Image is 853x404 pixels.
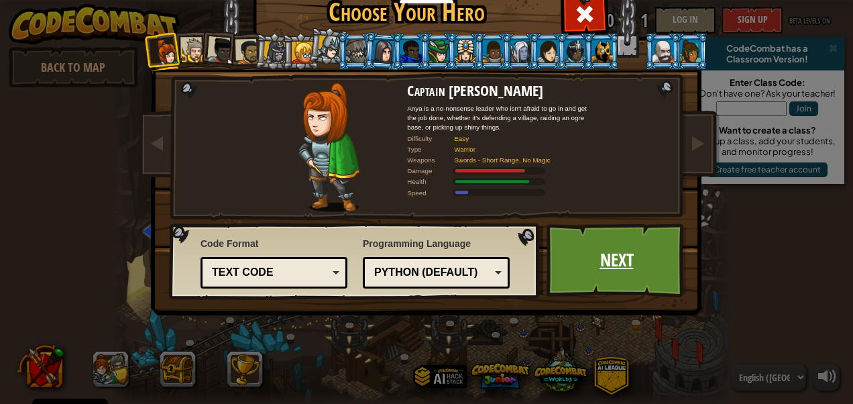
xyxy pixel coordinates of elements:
[173,31,209,68] li: Sir Tharin Thunderfist
[374,265,490,281] div: Python (Default)
[227,33,264,70] li: Alejandro the Duelist
[454,134,585,143] div: Easy
[644,33,681,70] li: Okar Stompfoot
[407,177,454,187] div: Health
[392,33,429,70] li: Gordon the Stalwart
[407,155,454,164] div: Weapons
[282,33,319,70] li: Miss Hushbaum
[583,33,620,70] li: Ritic the Cold
[407,103,595,132] div: Anya is a no-nonsense leader who isn't afraid to go in and get the job done, whether it's defendi...
[308,26,348,66] li: Hattori Hanzō
[447,33,483,70] li: Pender Spellbane
[169,223,543,300] img: language-selector-background.png
[363,32,402,70] li: Omarn Brewstone
[254,32,292,70] li: Amara Arrowhead
[407,83,595,99] h2: Captain [PERSON_NAME]
[199,30,239,69] li: Lady Ida Justheart
[454,144,585,154] div: Warrior
[557,33,593,70] li: Usara Master Wizard
[298,83,359,212] img: captain-pose.png
[407,166,454,176] div: Damage
[407,188,595,197] div: Moves at 6 meters per second.
[201,237,347,250] span: Code Format
[407,177,595,187] div: Gains 140% of listed Warrior armor health.
[407,188,454,197] div: Speed
[672,33,708,70] li: Zana Woodheart
[474,33,510,70] li: Arryn Stonewall
[407,166,595,176] div: Deals 120% of listed Warrior weapon damage.
[363,237,510,250] span: Programming Language
[407,144,454,154] div: Type
[337,33,374,70] li: Senick Steelclaw
[529,33,565,70] li: Illia Shieldsmith
[212,265,328,281] div: Text code
[420,33,456,70] li: Naria of the Leaf
[454,155,585,164] div: Swords - Short Range, No Magic
[144,32,184,71] li: Captain Anya Weston
[502,33,538,70] li: Nalfar Cryptor
[547,223,687,297] a: Next
[407,134,454,143] div: Difficulty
